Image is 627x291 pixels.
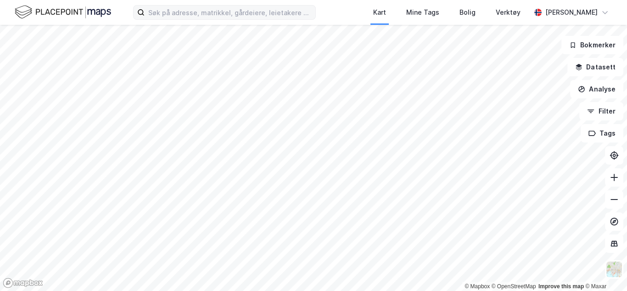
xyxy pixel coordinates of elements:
div: Mine Tags [406,7,439,18]
iframe: Chat Widget [581,247,627,291]
div: Verktøy [496,7,521,18]
div: Bolig [459,7,476,18]
div: Kart [373,7,386,18]
div: [PERSON_NAME] [545,7,598,18]
input: Søk på adresse, matrikkel, gårdeiere, leietakere eller personer [145,6,315,19]
img: logo.f888ab2527a4732fd821a326f86c7f29.svg [15,4,111,20]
